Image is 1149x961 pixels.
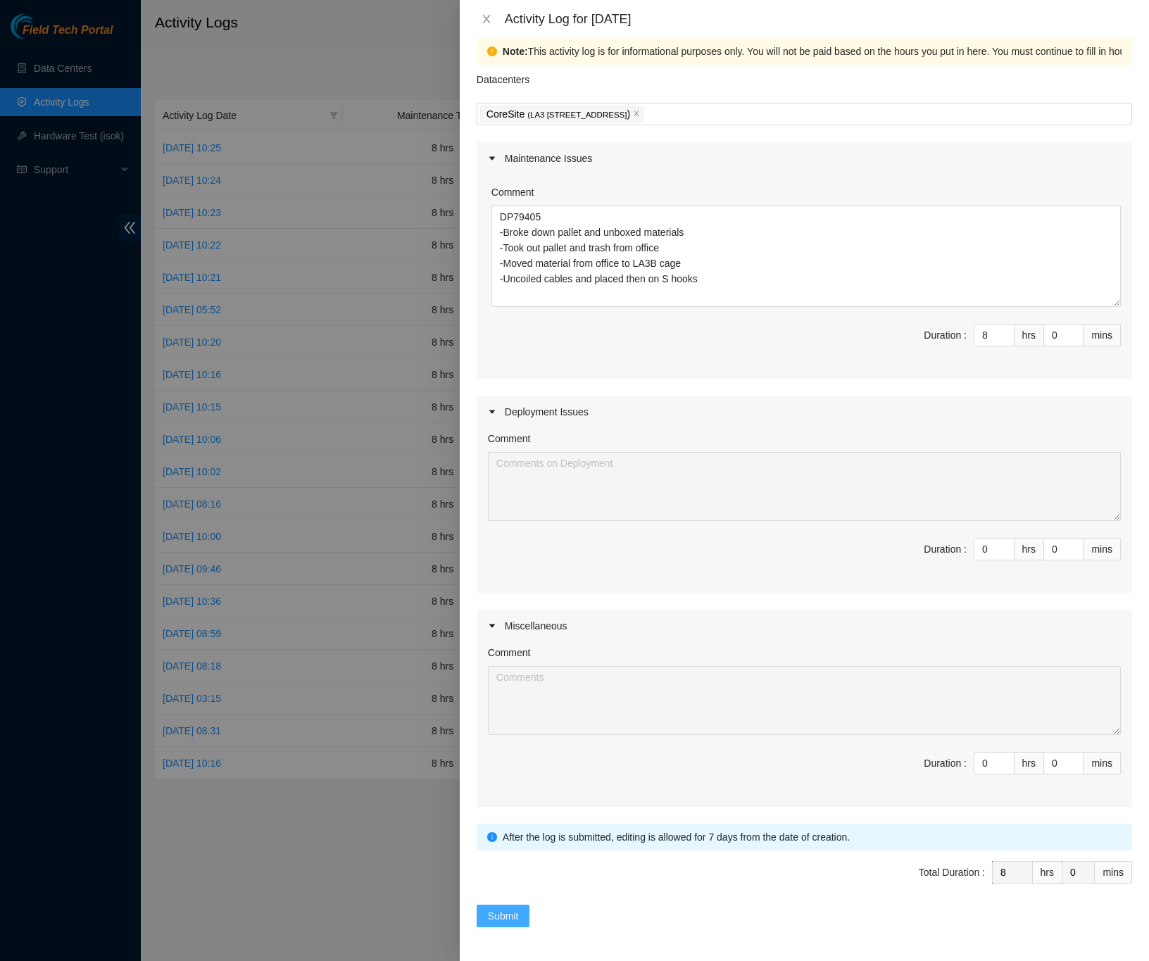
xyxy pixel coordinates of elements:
span: caret-right [488,154,496,163]
textarea: Comment [488,452,1121,521]
div: hrs [1015,324,1044,346]
span: ( LA3 [STREET_ADDRESS] [527,111,627,119]
label: Comment [488,431,531,446]
div: hrs [1033,861,1062,884]
span: close [481,13,492,25]
div: hrs [1015,752,1044,774]
div: Total Duration : [919,865,985,880]
span: Submit [488,908,519,924]
div: mins [1084,324,1121,346]
span: caret-right [488,622,496,630]
textarea: Comment [491,206,1121,307]
div: Duration : [924,755,967,771]
textarea: Comment [488,666,1121,735]
div: mins [1084,538,1121,560]
div: hrs [1015,538,1044,560]
div: Duration : [924,327,967,343]
p: Datacenters [477,65,529,87]
span: info-circle [487,832,497,842]
span: close [633,110,640,118]
span: caret-right [488,408,496,416]
strong: Note: [503,44,528,59]
label: Comment [488,645,531,660]
div: mins [1084,752,1121,774]
div: Deployment Issues [477,396,1132,428]
label: Comment [491,184,534,200]
div: Activity Log for [DATE] [505,11,1132,27]
div: mins [1095,861,1132,884]
button: Close [477,13,496,26]
div: After the log is submitted, editing is allowed for 7 days from the date of creation. [503,829,1122,845]
span: exclamation-circle [487,46,497,56]
div: Miscellaneous [477,610,1132,642]
button: Submit [477,905,530,927]
div: Duration : [924,541,967,557]
p: CoreSite ) [486,106,630,123]
div: Maintenance Issues [477,142,1132,175]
